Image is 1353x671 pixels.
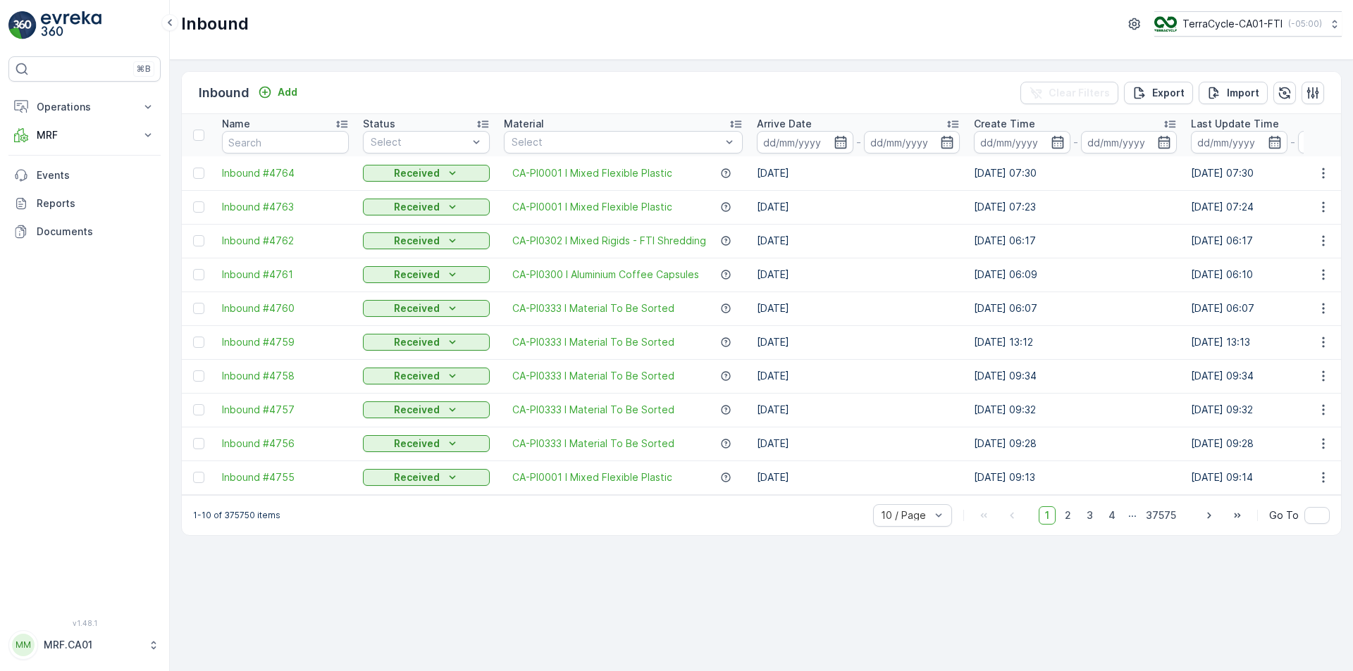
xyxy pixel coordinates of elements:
p: Received [394,437,440,451]
p: ( -05:00 ) [1288,18,1322,30]
button: Received [363,266,490,283]
a: Inbound #4759 [222,335,349,349]
img: logo [8,11,37,39]
p: - [1290,134,1295,151]
td: [DATE] 06:07 [967,291,1184,325]
p: Received [394,166,440,180]
p: MRF [37,128,132,142]
span: CA-PI0001 I Mixed Flexible Plastic [512,470,672,484]
button: Export [1124,82,1193,104]
p: Material [504,117,544,131]
img: TC_BVHiTW6.png [1154,16,1177,32]
p: - [1073,134,1078,151]
span: CA-PI0333 I Material To Be Sorted [512,403,674,417]
p: Events [37,168,155,182]
p: Documents [37,225,155,239]
input: Search [222,131,349,153]
button: Received [363,232,490,249]
td: [DATE] [750,291,967,325]
div: Toggle Row Selected [193,168,204,179]
span: 3 [1080,506,1099,525]
td: [DATE] [750,325,967,359]
div: Toggle Row Selected [193,472,204,483]
p: ... [1128,506,1137,525]
div: Toggle Row Selected [193,201,204,213]
p: Received [394,200,440,214]
a: Inbound #4757 [222,403,349,417]
a: Inbound #4758 [222,369,349,383]
button: Received [363,368,490,384]
a: Inbound #4762 [222,234,349,248]
span: 1 [1039,506,1056,525]
button: Operations [8,93,161,121]
td: [DATE] 07:23 [967,190,1184,224]
a: CA-PI0001 I Mixed Flexible Plastic [512,166,672,180]
a: Inbound #4755 [222,470,349,484]
button: Add [252,84,303,101]
input: dd/mm/yyyy [974,131,1070,153]
a: Inbound #4764 [222,166,349,180]
button: Received [363,469,490,486]
a: CA-PI0300 I Aluminium Coffee Capsules [512,268,699,282]
p: Clear Filters [1049,86,1110,100]
a: CA-PI0302 I Mixed Rigids - FTI Shredding [512,234,706,248]
button: Received [363,401,490,418]
p: Import [1227,86,1259,100]
button: Received [363,300,490,317]
span: 37575 [1139,506,1182,525]
input: dd/mm/yyyy [864,131,960,153]
p: Received [394,403,440,417]
button: Received [363,334,490,351]
td: [DATE] [750,460,967,494]
td: [DATE] [750,393,967,427]
button: Import [1199,82,1268,104]
button: Received [363,199,490,215]
td: [DATE] 06:17 [967,224,1184,258]
p: Reports [37,196,155,211]
p: Received [394,268,440,282]
p: Status [363,117,395,131]
p: - [856,134,861,151]
input: dd/mm/yyyy [1191,131,1287,153]
td: [DATE] 13:12 [967,325,1184,359]
a: CA-PI0333 I Material To Be Sorted [512,437,674,451]
div: Toggle Row Selected [193,404,204,415]
a: Inbound #4760 [222,301,349,315]
div: Toggle Row Selected [193,370,204,382]
p: Add [278,85,297,99]
a: Inbound #4756 [222,437,349,451]
td: [DATE] [750,427,967,460]
span: Go To [1269,508,1299,522]
span: Inbound #4763 [222,200,349,214]
p: Received [394,369,440,383]
td: [DATE] 09:13 [967,460,1184,494]
p: ⌘B [137,63,151,75]
button: Clear Filters [1020,82,1118,104]
a: CA-PI0333 I Material To Be Sorted [512,301,674,315]
a: CA-PI0333 I Material To Be Sorted [512,335,674,349]
span: CA-PI0001 I Mixed Flexible Plastic [512,200,672,214]
p: Inbound [199,83,249,103]
span: 4 [1102,506,1122,525]
a: Events [8,161,161,189]
p: TerraCycle-CA01-FTI [1182,17,1283,31]
td: [DATE] 06:09 [967,258,1184,291]
p: Received [394,234,440,248]
div: Toggle Row Selected [193,438,204,449]
button: TerraCycle-CA01-FTI(-05:00) [1154,11,1342,37]
div: Toggle Row Selected [193,303,204,314]
td: [DATE] [750,359,967,393]
p: Select [512,135,721,149]
img: logo_light-DOdMpM7g.png [41,11,101,39]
